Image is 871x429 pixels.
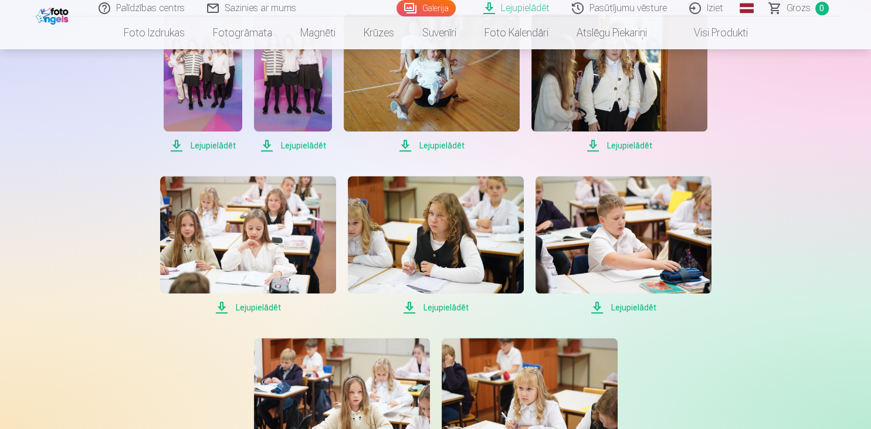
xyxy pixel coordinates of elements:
[536,176,711,315] a: Lejupielādēt
[164,14,242,153] a: Lejupielādēt
[348,300,524,315] span: Lejupielādēt
[350,16,408,49] a: Krūzes
[164,139,242,153] span: Lejupielādēt
[562,16,661,49] a: Atslēgu piekariņi
[36,5,72,25] img: /fa1
[160,176,336,315] a: Lejupielādēt
[531,14,707,153] a: Lejupielādēt
[787,1,811,15] span: Grozs
[344,139,520,153] span: Lejupielādēt
[344,14,520,153] a: Lejupielādēt
[254,14,332,153] a: Lejupielādēt
[286,16,350,49] a: Magnēti
[254,139,332,153] span: Lejupielādēt
[661,16,762,49] a: Visi produkti
[815,2,829,15] span: 0
[536,300,711,315] span: Lejupielādēt
[199,16,286,49] a: Fotogrāmata
[531,139,707,153] span: Lejupielādēt
[160,300,336,315] span: Lejupielādēt
[470,16,562,49] a: Foto kalendāri
[408,16,470,49] a: Suvenīri
[348,176,524,315] a: Lejupielādēt
[110,16,199,49] a: Foto izdrukas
